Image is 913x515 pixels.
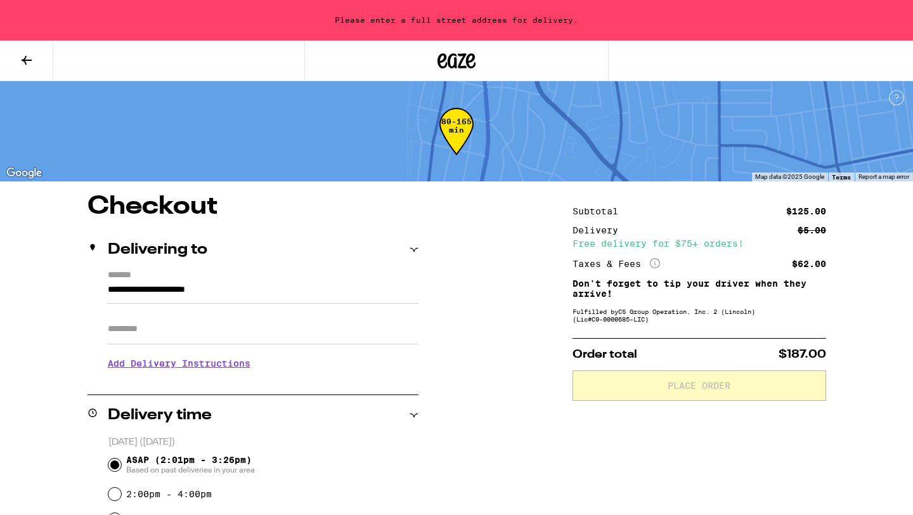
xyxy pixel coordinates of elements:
a: Terms [832,173,851,181]
span: Based on past deliveries in your area [126,465,255,475]
div: $125.00 [786,207,826,216]
h3: Add Delivery Instructions [108,349,418,378]
div: $5.00 [798,226,826,235]
p: Don't forget to tip your driver when they arrive! [573,278,826,299]
h2: Delivery time [108,408,212,423]
div: Free delivery for $75+ orders! [573,239,826,248]
h1: Checkout [87,194,418,219]
span: Map data ©2025 Google [755,173,824,180]
span: Hi. Need any help? [8,9,91,19]
label: 2:00pm - 4:00pm [126,489,212,499]
p: We'll contact you at [PHONE_NUMBER] when we arrive [108,378,418,388]
span: Place Order [668,381,730,390]
a: Open this area in Google Maps (opens a new window) [3,165,45,181]
p: [DATE] ([DATE]) [108,436,418,448]
span: Order total [573,349,637,360]
div: 80-165 min [439,117,474,165]
a: Report a map error [858,173,909,180]
div: Delivery [573,226,627,235]
span: $187.00 [779,349,826,360]
button: Place Order [573,370,826,401]
h2: Delivering to [108,242,207,257]
div: Subtotal [573,207,627,216]
img: Google [3,165,45,181]
span: ASAP (2:01pm - 3:26pm) [126,455,255,475]
div: Taxes & Fees [573,258,660,270]
div: Fulfilled by CS Group Operation, Inc. 2 (Lincoln) (Lic# C9-0000685-LIC ) [573,308,826,323]
div: $62.00 [792,259,826,268]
